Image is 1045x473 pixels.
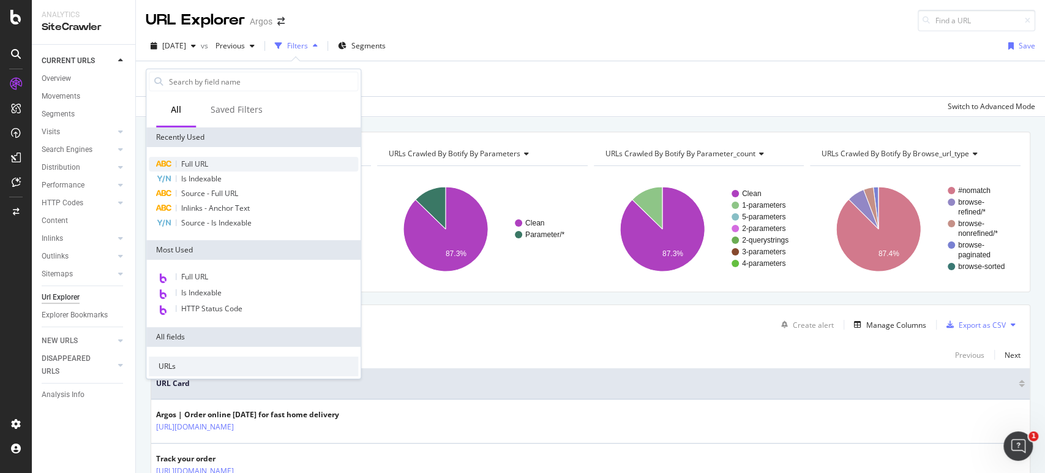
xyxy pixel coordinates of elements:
[42,268,114,281] a: Sitemaps
[948,101,1035,112] div: Switch to Advanced Mode
[42,20,125,34] div: SiteCrawler
[181,287,222,298] span: Is Indexable
[42,250,69,263] div: Outlinks
[156,453,287,464] div: Track your order
[819,144,1009,164] h4: URLs Crawled By Botify By browse_url_type
[1005,350,1021,360] div: Next
[211,104,263,116] div: Saved Filters
[201,40,211,51] span: vs
[42,161,80,174] div: Distribution
[958,198,984,206] text: browse-
[1028,431,1038,441] span: 1
[42,90,80,103] div: Movements
[277,17,285,26] div: arrow-right-arrow-left
[742,236,788,244] text: 2-querystrings
[42,309,108,322] div: Explorer Bookmarks
[605,148,755,159] span: URLs Crawled By Botify By parameter_count
[742,259,785,268] text: 4-parameters
[42,108,127,121] a: Segments
[42,388,84,401] div: Analysis Info
[42,161,114,174] a: Distribution
[42,72,71,85] div: Overview
[42,309,127,322] a: Explorer Bookmarks
[943,97,1035,116] button: Switch to Advanced Mode
[42,197,114,210] a: HTTP Codes
[42,335,114,347] a: NEW URLS
[181,173,222,184] span: Is Indexable
[42,197,83,210] div: HTTP Codes
[181,218,252,228] span: Source - Is Indexable
[287,40,308,51] div: Filters
[878,249,899,258] text: 87.4%
[42,352,114,378] a: DISAPPEARED URLS
[955,350,984,360] div: Previous
[156,378,1016,389] span: URL Card
[958,208,986,216] text: refined/*
[742,189,761,198] text: Clean
[42,388,127,401] a: Analysis Info
[42,55,114,67] a: CURRENT URLS
[156,421,234,433] a: [URL][DOMAIN_NAME]
[742,201,785,210] text: 1-parameters
[42,352,103,378] div: DISAPPEARED URLS
[146,36,201,56] button: [DATE]
[42,179,84,192] div: Performance
[742,248,785,256] text: 3-parameters
[42,179,114,192] a: Performance
[1019,40,1035,51] div: Save
[333,36,391,56] button: Segments
[42,335,78,347] div: NEW URLS
[42,291,127,304] a: Url Explorer
[389,148,520,159] span: URLs Crawled By Botify By parameters
[181,303,242,314] span: HTTP Status Code
[171,104,181,116] div: All
[42,126,60,138] div: Visits
[42,232,114,245] a: Inlinks
[1005,347,1021,362] button: Next
[955,347,984,362] button: Previous
[810,176,1018,282] div: A chart.
[776,315,834,335] button: Create alert
[793,320,834,330] div: Create alert
[168,72,358,91] input: Search by field name
[351,40,386,51] span: Segments
[958,229,998,238] text: nonrefined/*
[377,176,585,282] svg: A chart.
[918,10,1035,31] input: Find a URL
[146,10,245,31] div: URL Explorer
[42,72,127,85] a: Overview
[250,15,272,28] div: Argos
[146,327,361,347] div: All fields
[42,55,95,67] div: CURRENT URLS
[42,250,114,263] a: Outlinks
[866,320,926,330] div: Manage Columns
[958,262,1005,271] text: browse-sorted
[211,40,245,51] span: Previous
[42,90,127,103] a: Movements
[162,40,186,51] span: 2025 Aug. 6th
[1003,36,1035,56] button: Save
[42,268,73,281] div: Sitemaps
[525,230,564,239] text: Parameter/*
[662,249,683,258] text: 87.3%
[942,315,1006,335] button: Export as CSV
[959,320,1006,330] div: Export as CSV
[594,176,802,282] svg: A chart.
[42,143,92,156] div: Search Engines
[42,214,68,227] div: Content
[181,271,208,282] span: Full URL
[958,186,991,195] text: #nomatch
[446,249,466,258] text: 87.3%
[146,240,361,260] div: Most Used
[42,143,114,156] a: Search Engines
[525,219,544,227] text: Clean
[742,213,785,221] text: 5-parameters
[270,36,323,56] button: Filters
[386,144,577,164] h4: URLs Crawled By Botify By parameters
[42,126,114,138] a: Visits
[42,214,127,227] a: Content
[146,127,361,147] div: Recently Used
[42,232,63,245] div: Inlinks
[849,317,926,332] button: Manage Columns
